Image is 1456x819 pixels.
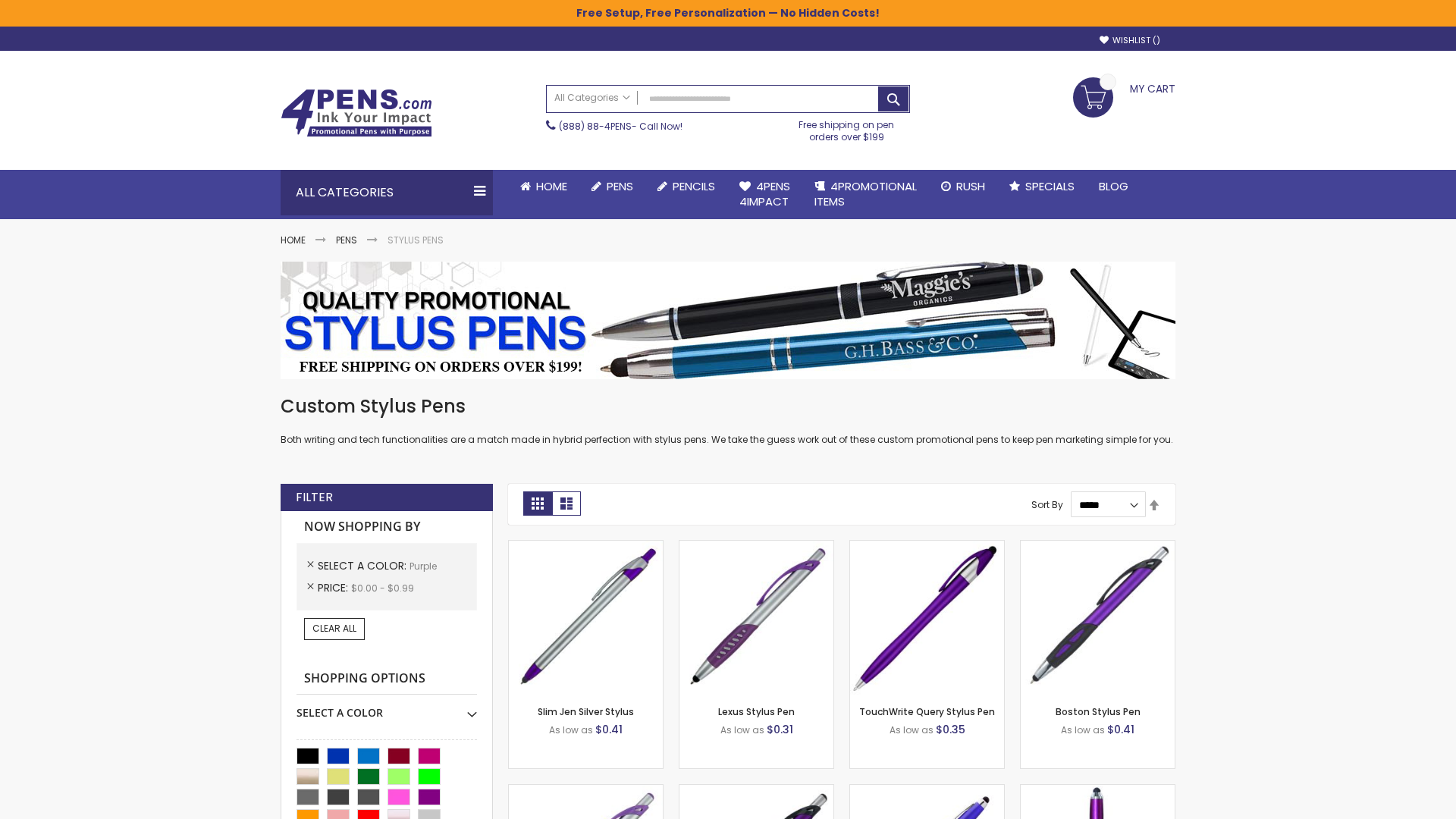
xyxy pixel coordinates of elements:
[281,89,432,137] img: 4Pens Custom Pens and Promotional Products
[351,582,414,595] span: $0.00 - $0.99
[559,120,632,133] a: (888) 88-4PENS
[304,618,365,639] a: Clear All
[509,541,663,695] img: Slim Jen Silver Stylus-Purple
[549,723,593,736] span: As low as
[1056,705,1141,718] a: Boston Stylus Pen
[783,113,911,143] div: Free shipping on pen orders over $199
[859,705,995,718] a: TouchWrite Query Stylus Pen
[850,540,1004,553] a: TouchWrite Query Stylus Pen-Purple
[607,178,633,194] span: Pens
[929,170,997,203] a: Rush
[296,489,333,506] strong: Filter
[523,491,552,516] strong: Grid
[850,784,1004,797] a: Sierra Stylus Twist Pen-Purple
[318,580,351,595] span: Price
[388,234,444,246] strong: Stylus Pens
[767,722,793,737] span: $0.31
[1100,35,1160,46] a: Wishlist
[318,558,409,573] span: Select A Color
[509,784,663,797] a: Boston Silver Stylus Pen-Purple
[547,86,638,111] a: All Categories
[579,170,645,203] a: Pens
[297,663,477,695] strong: Shopping Options
[739,178,790,209] span: 4Pens 4impact
[1107,722,1134,737] span: $0.41
[1061,723,1105,736] span: As low as
[508,170,579,203] a: Home
[936,722,965,737] span: $0.35
[997,170,1087,203] a: Specials
[509,540,663,553] a: Slim Jen Silver Stylus-Purple
[679,784,833,797] a: Lexus Metallic Stylus Pen-Purple
[554,92,630,104] span: All Categories
[1087,170,1141,203] a: Blog
[281,394,1175,447] div: Both writing and tech functionalities are a match made in hybrid perfection with stylus pens. We ...
[1021,784,1175,797] a: TouchWrite Command Stylus Pen-Purple
[538,705,634,718] a: Slim Jen Silver Stylus
[890,723,934,736] span: As low as
[281,170,493,215] div: All Categories
[718,705,795,718] a: Lexus Stylus Pen
[536,178,567,194] span: Home
[850,541,1004,695] img: TouchWrite Query Stylus Pen-Purple
[281,394,1175,419] h1: Custom Stylus Pens
[1031,498,1063,511] label: Sort By
[281,234,306,246] a: Home
[559,120,682,133] span: - Call Now!
[1099,178,1128,194] span: Blog
[814,178,917,209] span: 4PROMOTIONAL ITEMS
[409,560,437,573] span: Purple
[1021,541,1175,695] img: Boston Stylus Pen-Purple
[595,722,623,737] span: $0.41
[336,234,357,246] a: Pens
[645,170,727,203] a: Pencils
[297,695,477,720] div: Select A Color
[720,723,764,736] span: As low as
[679,541,833,695] img: Lexus Stylus Pen-Purple
[802,170,929,219] a: 4PROMOTIONALITEMS
[673,178,715,194] span: Pencils
[1021,540,1175,553] a: Boston Stylus Pen-Purple
[679,540,833,553] a: Lexus Stylus Pen-Purple
[727,170,802,219] a: 4Pens4impact
[1025,178,1075,194] span: Specials
[312,622,356,635] span: Clear All
[956,178,985,194] span: Rush
[281,262,1175,379] img: Stylus Pens
[297,511,477,543] strong: Now Shopping by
